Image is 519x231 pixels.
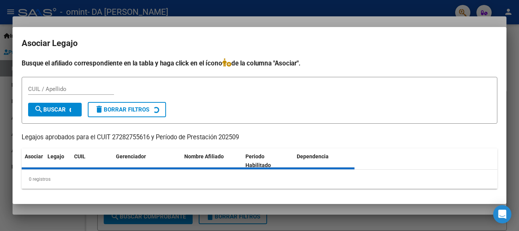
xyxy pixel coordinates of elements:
span: Gerenciador [116,153,146,159]
div: Open Intercom Messenger [493,205,511,223]
span: Buscar [34,106,66,113]
datatable-header-cell: Legajo [44,148,71,174]
h4: Busque el afiliado correspondiente en la tabla y haga click en el ícono de la columna "Asociar". [22,58,497,68]
datatable-header-cell: Dependencia [294,148,355,174]
div: 0 registros [22,170,497,189]
span: Legajo [47,153,64,159]
span: CUIL [74,153,85,159]
datatable-header-cell: CUIL [71,148,113,174]
span: Asociar [25,153,43,159]
datatable-header-cell: Nombre Afiliado [181,148,242,174]
h2: Asociar Legajo [22,36,497,51]
mat-icon: delete [95,105,104,114]
span: Periodo Habilitado [245,153,271,168]
span: Nombre Afiliado [184,153,224,159]
datatable-header-cell: Periodo Habilitado [242,148,294,174]
button: Buscar [28,103,82,116]
mat-icon: search [34,105,43,114]
p: Legajos aprobados para el CUIT 27282755616 y Período de Prestación 202509 [22,133,497,142]
datatable-header-cell: Asociar [22,148,44,174]
span: Dependencia [297,153,329,159]
span: Borrar Filtros [95,106,149,113]
button: Borrar Filtros [88,102,166,117]
datatable-header-cell: Gerenciador [113,148,181,174]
